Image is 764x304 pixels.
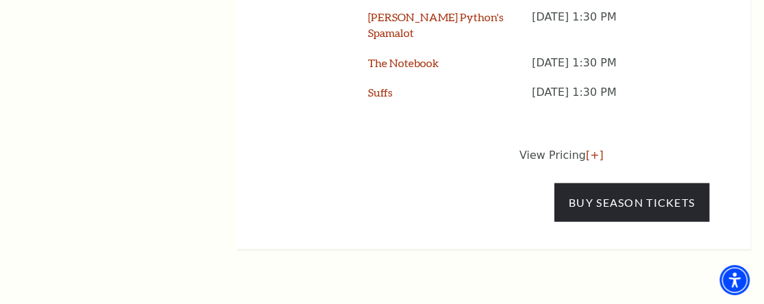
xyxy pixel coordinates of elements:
a: [+] [586,149,604,162]
a: Suffs [368,86,393,99]
p: View Pricing [519,147,709,164]
p: [DATE] 1:30 PM [532,10,709,55]
div: Accessibility Menu [719,265,750,295]
a: Buy Season Tickets [554,183,709,222]
p: [DATE] 1:30 PM [532,55,709,85]
p: [DATE] 1:30 PM [532,85,709,114]
a: [PERSON_NAME] Python's Spamalot [368,10,504,39]
a: The Notebook [368,56,439,69]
